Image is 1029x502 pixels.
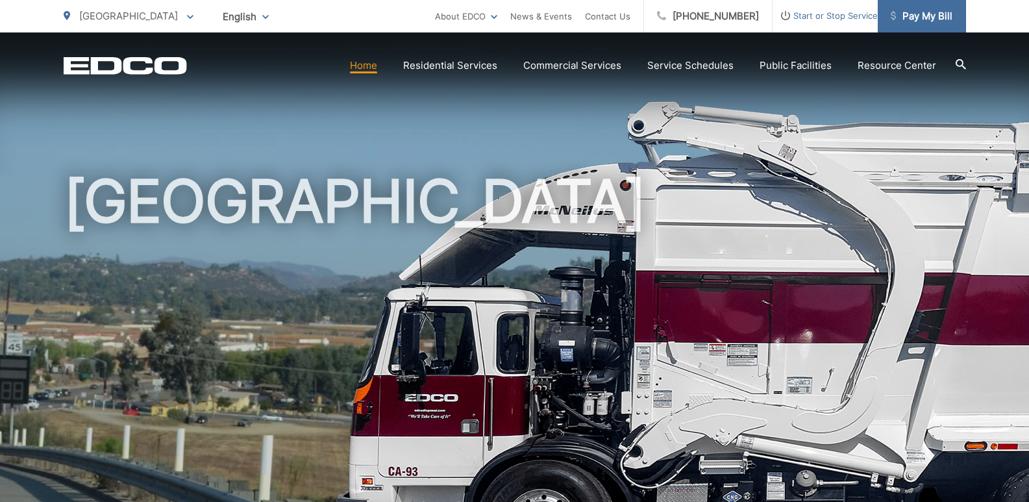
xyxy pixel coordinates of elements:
[858,58,936,73] a: Resource Center
[79,10,178,22] span: [GEOGRAPHIC_DATA]
[350,58,377,73] a: Home
[510,8,572,24] a: News & Events
[213,5,279,28] span: English
[64,56,187,75] a: EDCD logo. Return to the homepage.
[403,58,497,73] a: Residential Services
[435,8,497,24] a: About EDCO
[891,8,952,24] span: Pay My Bill
[585,8,630,24] a: Contact Us
[523,58,621,73] a: Commercial Services
[647,58,734,73] a: Service Schedules
[760,58,832,73] a: Public Facilities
